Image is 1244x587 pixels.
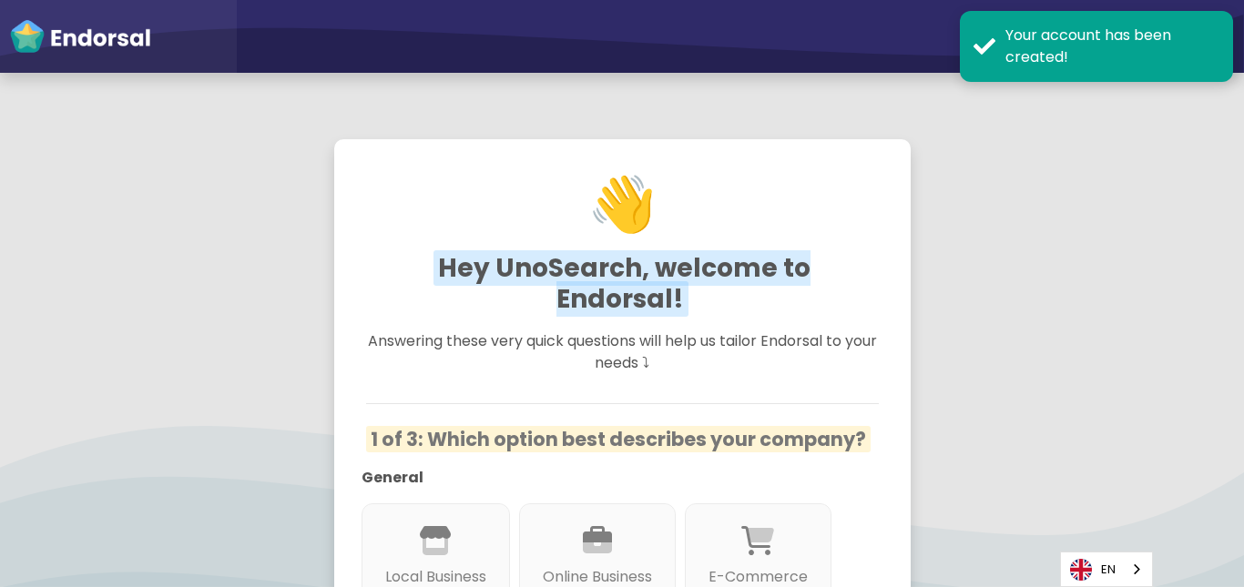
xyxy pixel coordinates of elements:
span: 1 of 3: Which option best describes your company? [366,426,871,452]
span: Answering these very quick questions will help us tailor Endorsal to your needs ⤵︎ [368,330,877,373]
p: General [362,467,856,489]
h1: 👋 [365,108,878,299]
div: Language [1060,552,1153,587]
span: Hey UnoSearch, welcome to Endorsal! [433,250,811,317]
a: EN [1061,552,1152,586]
aside: Language selected: English [1060,552,1153,587]
img: endorsal-logo-white@2x.png [9,18,151,55]
div: Your account has been created! [1005,25,1219,68]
